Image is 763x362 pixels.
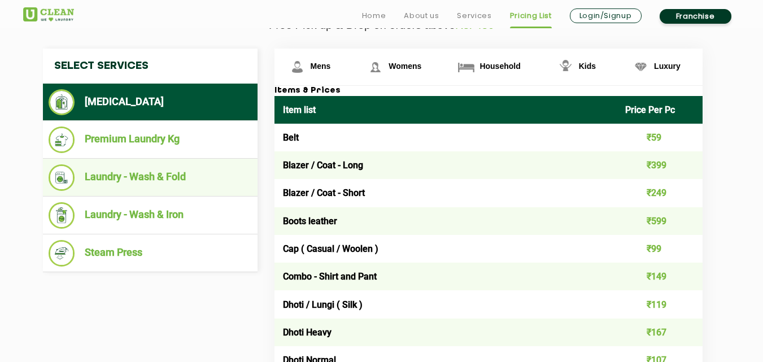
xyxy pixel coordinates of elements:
td: ₹149 [617,263,703,290]
a: Login/Signup [570,8,642,23]
span: Kids [579,62,596,71]
td: Blazer / Coat - Short [274,179,617,207]
span: Mens [311,62,331,71]
img: Womens [365,57,385,77]
td: Belt [274,124,617,151]
a: Services [457,9,491,23]
img: Dry Cleaning [49,89,75,115]
li: [MEDICAL_DATA] [49,89,252,115]
td: Combo - Shirt and Pant [274,263,617,290]
li: Steam Press [49,240,252,267]
th: Item list [274,96,617,124]
td: Boots leather [274,207,617,235]
img: Laundry - Wash & Fold [49,164,75,191]
td: ₹167 [617,319,703,346]
td: Blazer / Coat - Long [274,151,617,179]
td: ₹599 [617,207,703,235]
a: Home [362,9,386,23]
a: About us [404,9,439,23]
span: Womens [389,62,421,71]
img: Household [456,57,476,77]
span: Household [479,62,520,71]
h3: Items & Prices [274,86,703,96]
img: Luxury [631,57,651,77]
h4: Select Services [43,49,258,84]
td: ₹119 [617,290,703,318]
a: Franchise [660,9,731,24]
th: Price Per Pc [617,96,703,124]
td: ₹399 [617,151,703,179]
td: ₹249 [617,179,703,207]
span: Luxury [654,62,681,71]
img: Mens [287,57,307,77]
li: Laundry - Wash & Fold [49,164,252,191]
a: Pricing List [510,9,552,23]
td: ₹59 [617,124,703,151]
img: Kids [556,57,575,77]
td: Dhoti Heavy [274,319,617,346]
td: ₹99 [617,235,703,263]
img: Premium Laundry Kg [49,127,75,153]
td: Dhoti / Lungi ( Silk ) [274,290,617,318]
li: Premium Laundry Kg [49,127,252,153]
li: Laundry - Wash & Iron [49,202,252,229]
img: UClean Laundry and Dry Cleaning [23,7,74,21]
img: Steam Press [49,240,75,267]
td: Cap ( Casual / Woolen ) [274,235,617,263]
img: Laundry - Wash & Iron [49,202,75,229]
